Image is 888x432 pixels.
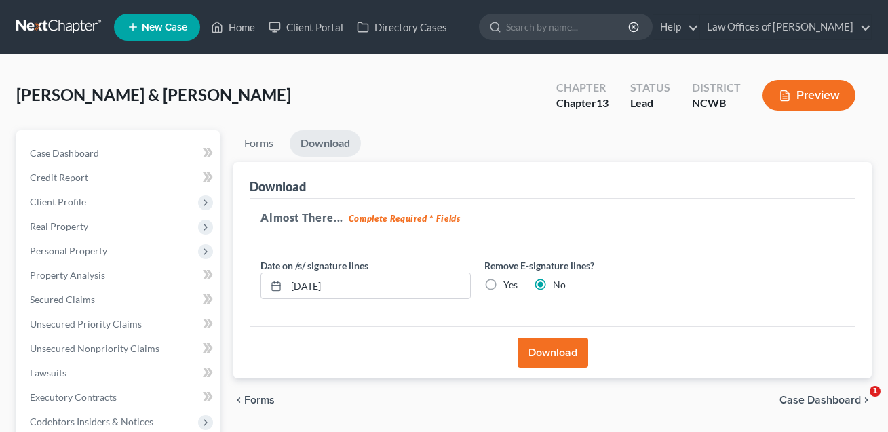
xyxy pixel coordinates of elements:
[19,361,220,385] a: Lawsuits
[142,22,187,33] span: New Case
[30,220,88,232] span: Real Property
[518,338,588,368] button: Download
[30,196,86,208] span: Client Profile
[30,245,107,256] span: Personal Property
[204,15,262,39] a: Home
[506,14,630,39] input: Search by name...
[19,336,220,361] a: Unsecured Nonpriority Claims
[653,15,699,39] a: Help
[250,178,306,195] div: Download
[30,416,153,427] span: Codebtors Insiders & Notices
[262,15,350,39] a: Client Portal
[19,385,220,410] a: Executory Contracts
[233,130,284,157] a: Forms
[692,96,741,111] div: NCWB
[19,288,220,312] a: Secured Claims
[260,210,845,226] h5: Almost There...
[19,263,220,288] a: Property Analysis
[553,278,566,292] label: No
[19,141,220,165] a: Case Dashboard
[30,294,95,305] span: Secured Claims
[779,395,861,406] span: Case Dashboard
[762,80,855,111] button: Preview
[349,213,461,224] strong: Complete Required * Fields
[30,269,105,281] span: Property Analysis
[30,318,142,330] span: Unsecured Priority Claims
[233,395,244,406] i: chevron_left
[30,172,88,183] span: Credit Report
[286,273,470,299] input: MM/DD/YYYY
[503,278,518,292] label: Yes
[290,130,361,157] a: Download
[244,395,275,406] span: Forms
[30,367,66,378] span: Lawsuits
[484,258,695,273] label: Remove E-signature lines?
[233,395,293,406] button: chevron_left Forms
[350,15,454,39] a: Directory Cases
[30,391,117,403] span: Executory Contracts
[556,96,609,111] div: Chapter
[16,85,291,104] span: [PERSON_NAME] & [PERSON_NAME]
[556,80,609,96] div: Chapter
[30,147,99,159] span: Case Dashboard
[779,395,872,406] a: Case Dashboard chevron_right
[19,165,220,190] a: Credit Report
[19,312,220,336] a: Unsecured Priority Claims
[30,342,159,354] span: Unsecured Nonpriority Claims
[870,386,881,397] span: 1
[700,15,871,39] a: Law Offices of [PERSON_NAME]
[596,96,609,109] span: 13
[630,80,670,96] div: Status
[842,386,874,418] iframe: Intercom live chat
[260,258,368,273] label: Date on /s/ signature lines
[692,80,741,96] div: District
[630,96,670,111] div: Lead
